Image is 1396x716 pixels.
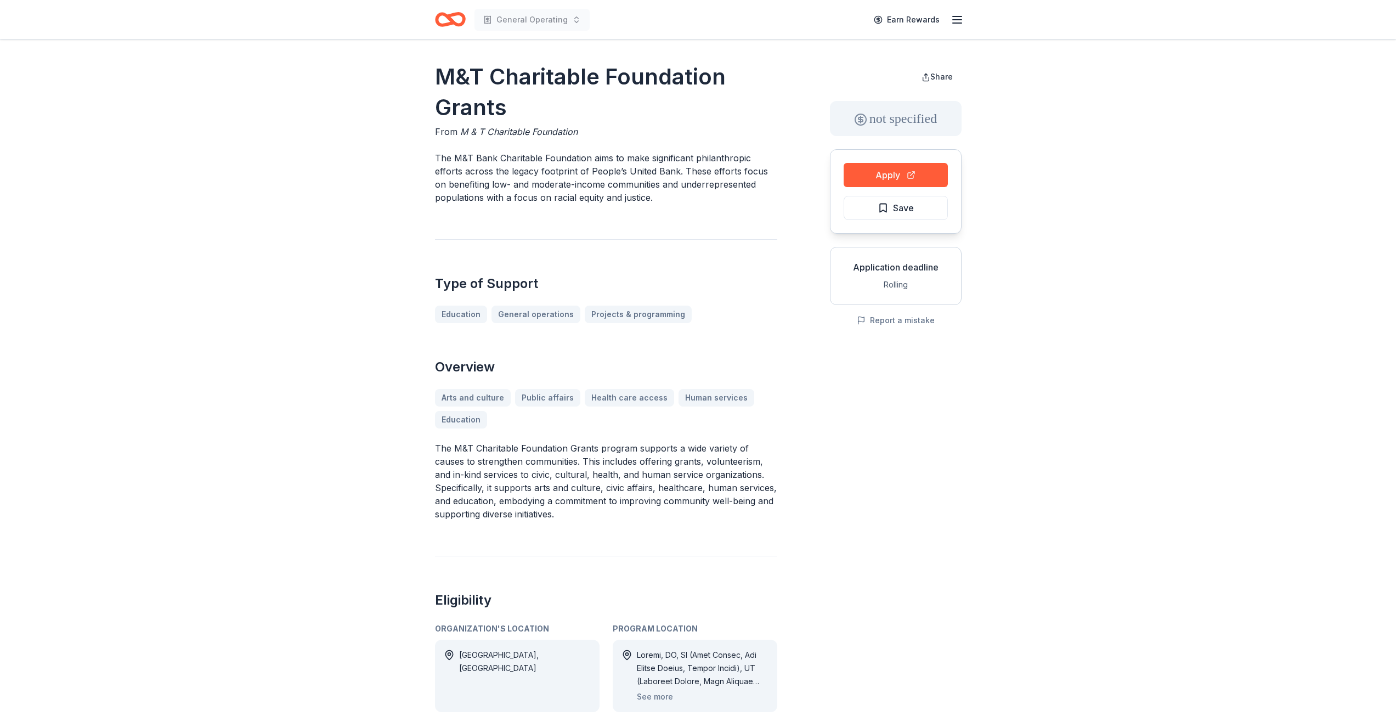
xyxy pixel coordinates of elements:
[435,7,466,32] a: Home
[435,622,600,635] div: Organization's Location
[830,101,962,136] div: not specified
[637,690,673,703] button: See more
[867,10,946,30] a: Earn Rewards
[893,201,914,215] span: Save
[491,306,580,323] a: General operations
[930,72,953,81] span: Share
[459,649,591,703] div: [GEOGRAPHIC_DATA], [GEOGRAPHIC_DATA]
[637,649,768,688] div: Loremi, DO, SI (Amet Consec, Adi Elitse Doeius, Tempor Incidi), UT (Laboreet Dolore, Magn Aliquae...
[839,278,952,291] div: Rolling
[435,358,777,376] h2: Overview
[913,66,962,88] button: Share
[435,275,777,292] h2: Type of Support
[496,13,568,26] span: General Operating
[844,196,948,220] button: Save
[435,151,777,204] p: The M&T Bank Charitable Foundation aims to make significant philanthropic efforts across the lega...
[585,306,692,323] a: Projects & programming
[613,622,777,635] div: Program Location
[474,9,590,31] button: General Operating
[435,591,777,609] h2: Eligibility
[435,125,777,138] div: From
[435,442,777,521] p: The M&T Charitable Foundation Grants program supports a wide variety of causes to strengthen comm...
[844,163,948,187] button: Apply
[857,314,935,327] button: Report a mistake
[839,261,952,274] div: Application deadline
[435,61,777,123] h1: M&T Charitable Foundation Grants
[435,306,487,323] a: Education
[460,126,578,137] span: M & T Charitable Foundation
